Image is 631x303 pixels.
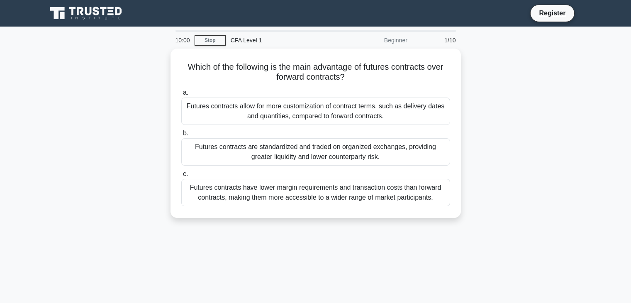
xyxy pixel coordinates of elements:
[181,98,450,125] div: Futures contracts allow for more customization of contract terms, such as delivery dates and quan...
[195,35,226,46] a: Stop
[226,32,340,49] div: CFA Level 1
[340,32,412,49] div: Beginner
[183,89,188,96] span: a.
[534,8,570,18] a: Register
[412,32,461,49] div: 1/10
[183,170,188,177] span: c.
[181,138,450,166] div: Futures contracts are standardized and traded on organized exchanges, providing greater liquidity...
[171,32,195,49] div: 10:00
[181,179,450,206] div: Futures contracts have lower margin requirements and transaction costs than forward contracts, ma...
[180,62,451,83] h5: Which of the following is the main advantage of futures contracts over forward contracts?
[183,130,188,137] span: b.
